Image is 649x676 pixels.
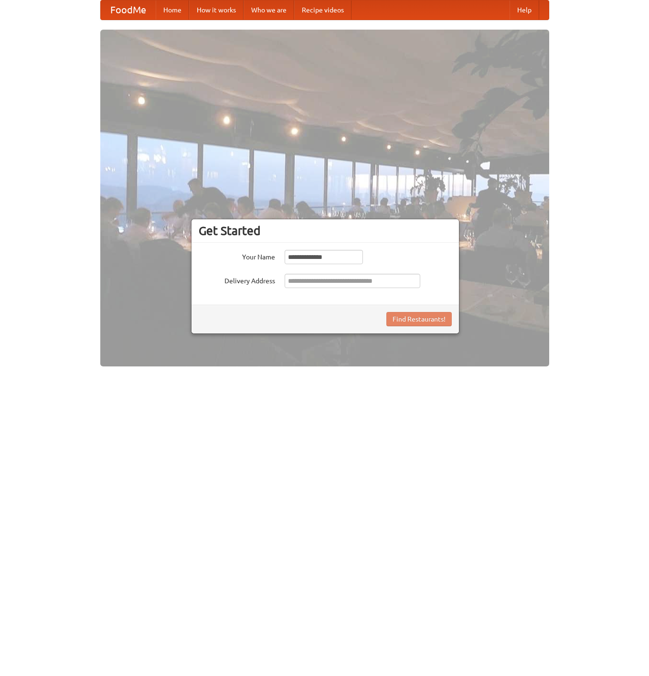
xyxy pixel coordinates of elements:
[156,0,189,20] a: Home
[510,0,539,20] a: Help
[189,0,244,20] a: How it works
[199,274,275,286] label: Delivery Address
[199,224,452,238] h3: Get Started
[244,0,294,20] a: Who we are
[294,0,351,20] a: Recipe videos
[386,312,452,326] button: Find Restaurants!
[101,0,156,20] a: FoodMe
[199,250,275,262] label: Your Name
